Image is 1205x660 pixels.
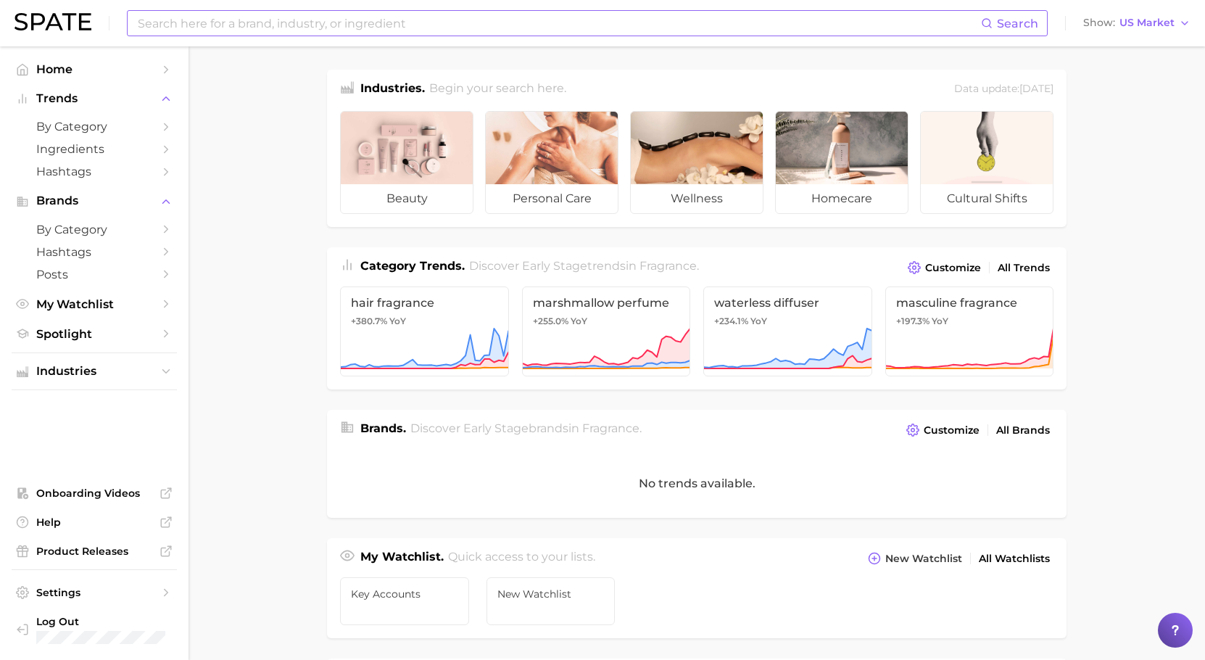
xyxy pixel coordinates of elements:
span: Customize [924,424,980,437]
span: +197.3% [896,315,929,326]
span: YoY [571,315,587,327]
a: wellness [630,111,763,214]
span: My Watchlist [36,297,152,311]
a: Onboarding Videos [12,482,177,504]
h2: Quick access to your lists. [448,548,595,569]
span: Log Out [36,615,184,628]
span: Key Accounts [351,588,458,600]
a: New Watchlist [486,577,616,625]
button: New Watchlist [864,548,966,569]
span: fragrance [639,259,697,273]
span: Help [36,516,152,529]
div: No trends available. [327,449,1067,518]
span: All Watchlists [979,553,1050,565]
span: cultural shifts [921,184,1053,213]
span: wellness [631,184,763,213]
a: homecare [775,111,908,214]
a: Ingredients [12,138,177,160]
a: Help [12,511,177,533]
span: Discover Early Stage trends in . [469,259,699,273]
span: beauty [341,184,473,213]
span: Category Trends . [360,259,465,273]
a: All Brands [993,421,1053,440]
button: Customize [903,420,983,440]
span: Hashtags [36,165,152,178]
span: New Watchlist [497,588,605,600]
span: Customize [925,262,981,274]
input: Search here for a brand, industry, or ingredient [136,11,981,36]
a: Log out. Currently logged in with e-mail laura.epstein@givaudan.com. [12,611,177,648]
img: SPATE [15,13,91,30]
span: US Market [1119,19,1175,27]
h1: My Watchlist. [360,548,444,569]
span: masculine fragrance [896,296,1043,310]
span: +234.1% [714,315,748,326]
span: marshmallow perfume [533,296,680,310]
a: All Watchlists [975,549,1053,569]
button: Brands [12,190,177,212]
span: Spotlight [36,327,152,341]
a: Hashtags [12,160,177,183]
a: personal care [485,111,618,214]
a: by Category [12,115,177,138]
span: Brands . [360,421,406,435]
span: +380.7% [351,315,387,326]
span: Search [997,17,1038,30]
span: New Watchlist [885,553,962,565]
a: My Watchlist [12,293,177,315]
a: cultural shifts [920,111,1053,214]
span: All Trends [998,262,1050,274]
a: Spotlight [12,323,177,345]
span: Trends [36,92,152,105]
span: Posts [36,268,152,281]
span: personal care [486,184,618,213]
button: ShowUS Market [1080,14,1194,33]
a: Posts [12,263,177,286]
a: Home [12,58,177,81]
h2: Begin your search here. [429,80,566,99]
span: Show [1083,19,1115,27]
div: Data update: [DATE] [954,80,1053,99]
span: hair fragrance [351,296,498,310]
a: Settings [12,582,177,603]
span: All Brands [996,424,1050,437]
span: by Category [36,223,152,236]
span: Product Releases [36,545,152,558]
span: waterless diffuser [714,296,861,310]
button: Customize [904,257,985,278]
a: Key Accounts [340,577,469,625]
span: Home [36,62,152,76]
a: Hashtags [12,241,177,263]
span: Discover Early Stage brands in . [410,421,642,435]
span: Onboarding Videos [36,487,152,500]
a: Product Releases [12,540,177,562]
span: homecare [776,184,908,213]
span: Brands [36,194,152,207]
a: masculine fragrance+197.3% YoY [885,286,1054,376]
a: by Category [12,218,177,241]
span: +255.0% [533,315,568,326]
a: marshmallow perfume+255.0% YoY [522,286,691,376]
span: Industries [36,365,152,378]
span: YoY [750,315,767,327]
a: beauty [340,111,473,214]
span: by Category [36,120,152,133]
span: Hashtags [36,245,152,259]
a: hair fragrance+380.7% YoY [340,286,509,376]
span: YoY [389,315,406,327]
button: Trends [12,88,177,110]
span: fragrance [582,421,639,435]
a: All Trends [994,258,1053,278]
h1: Industries. [360,80,425,99]
span: Ingredients [36,142,152,156]
button: Industries [12,360,177,382]
span: Settings [36,586,152,599]
a: waterless diffuser+234.1% YoY [703,286,872,376]
span: YoY [932,315,948,327]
